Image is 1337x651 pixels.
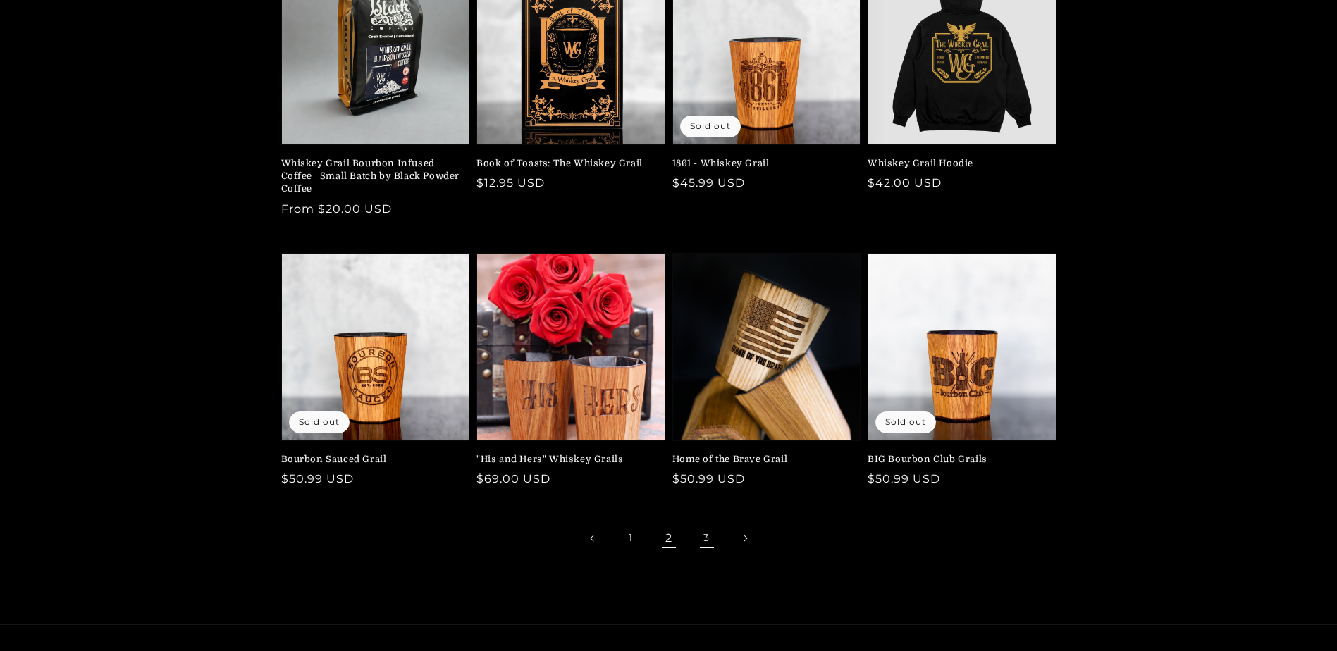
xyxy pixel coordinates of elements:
[868,157,1048,170] a: Whiskey Grail Hoodie
[729,523,760,554] a: Next page
[691,523,722,554] a: Page 3
[577,523,608,554] a: Previous page
[281,157,462,196] a: Whiskey Grail Bourbon Infused Coffee | Small Batch by Black Powder Coffee
[672,453,853,466] a: Home of the Brave Grail
[653,523,684,554] span: Page 2
[868,453,1048,466] a: BIG Bourbon Club Grails
[672,157,853,170] a: 1861 - Whiskey Grail
[476,453,657,466] a: "His and Hers" Whiskey Grails
[476,157,657,170] a: Book of Toasts: The Whiskey Grail
[281,453,462,466] a: Bourbon Sauced Grail
[281,523,1056,554] nav: Pagination
[615,523,646,554] a: Page 1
